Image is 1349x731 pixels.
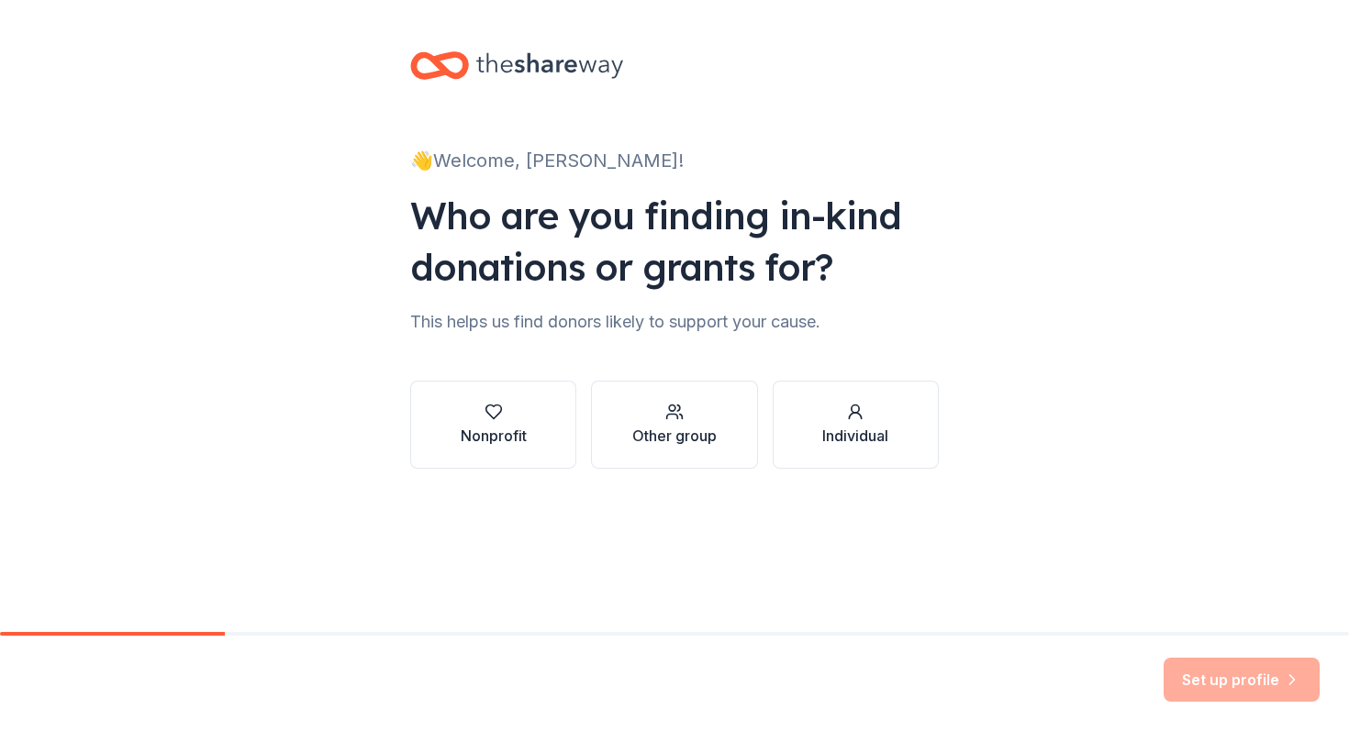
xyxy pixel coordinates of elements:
div: Who are you finding in-kind donations or grants for? [410,190,939,293]
button: Other group [591,381,757,469]
div: Other group [632,425,717,447]
div: This helps us find donors likely to support your cause. [410,307,939,337]
div: Individual [822,425,888,447]
button: Individual [773,381,939,469]
div: Nonprofit [461,425,527,447]
button: Nonprofit [410,381,576,469]
div: 👋 Welcome, [PERSON_NAME]! [410,146,939,175]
